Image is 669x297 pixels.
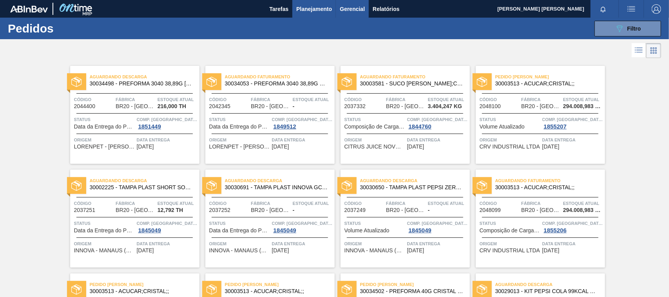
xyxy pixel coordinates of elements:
[137,248,154,254] span: 13/10/2025
[225,288,328,294] span: 30003513 - ACUCAR;CRISTAL;;
[209,103,231,109] span: 2042345
[480,199,520,207] span: Código
[116,199,156,207] span: Fábrica
[137,219,198,234] a: Comp. [GEOGRAPHIC_DATA]1845049
[225,185,328,190] span: 30030691 - TAMPA PLAST INNOVA GCA ZERO NIV24
[591,4,616,14] button: Notificações
[542,227,568,234] div: 1855206
[90,81,193,87] span: 30034498 - PREFORMA 3040 38,89G CRIST 60% REC
[652,4,661,14] img: Logout
[495,73,605,81] span: Pedido em Trânsito
[495,81,599,87] span: 30003513 - ACUCAR;CRISTAL;;
[116,96,156,103] span: Fábrica
[521,96,561,103] span: Fábrica
[71,181,82,191] img: status
[344,219,405,227] span: Status
[137,144,154,150] span: 04/10/2025
[632,43,646,58] div: Visão em Lista
[563,103,603,109] span: 294.008,983 KG
[209,136,270,144] span: Origem
[495,177,605,185] span: Aguardando Faturamento
[542,123,568,130] div: 1855207
[344,136,405,144] span: Origem
[563,199,603,207] span: Estoque atual
[480,124,525,130] span: Volume Atualizado
[335,170,470,268] a: statusAguardando Descarga30030650 - TAMPA PLAST PEPSI ZERO NIV24Código2037249FábricaBR20 - [GEOGR...
[428,199,468,207] span: Estoque atual
[360,177,470,185] span: Aguardando Descarga
[480,103,501,109] span: 2048100
[627,25,641,32] span: Filtro
[542,219,603,227] span: Comp. Carga
[74,96,114,103] span: Código
[199,66,335,164] a: statusAguardando Faturamento30034053 - PREFORMA 3040 38,89G VERDE 100% RECCódigo2042345FábricaBR2...
[627,4,636,14] img: userActions
[563,96,603,103] span: Estoque atual
[480,207,501,213] span: 2048099
[158,199,198,207] span: Estoque atual
[71,77,82,87] img: status
[272,144,289,150] span: 09/10/2025
[64,66,199,164] a: statusAguardando Descarga30034498 - PREFORMA 3040 38,89G [DEMOGRAPHIC_DATA] 60% RECCódigo2044400F...
[542,144,560,150] span: 12/10/2025
[225,73,335,81] span: Aguardando Faturamento
[137,123,163,130] div: 1851449
[158,207,183,213] span: 12,792 TH
[251,96,291,103] span: Fábrica
[407,248,424,254] span: 13/10/2025
[360,281,470,288] span: Pedido em Trânsito
[595,21,661,36] button: Filtro
[207,284,217,295] img: status
[360,288,464,294] span: 30034502 - PREFORMA 40G CRISTAL 60% REC
[407,144,424,150] span: 09/10/2025
[542,240,603,248] span: Data Entrega
[272,227,298,234] div: 1845049
[344,124,405,130] span: Composição de Carga Aceita
[521,207,560,213] span: BR20 - Sapucaia
[563,207,603,213] span: 294.008,983 KG
[386,199,426,207] span: Fábrica
[470,170,605,268] a: statusAguardando Faturamento30003513 - ACUCAR;CRISTAL;;Código2048099FábricaBR20 - [GEOGRAPHIC_DAT...
[272,136,333,144] span: Data Entrega
[209,228,270,234] span: Data da Entrega do Pedido Atrasada
[495,185,599,190] span: 30003513 - ACUCAR;CRISTAL;;
[137,227,163,234] div: 1845049
[407,219,468,234] a: Comp. [GEOGRAPHIC_DATA]1845049
[646,43,661,58] div: Visão em Cards
[74,207,96,213] span: 2037251
[137,240,198,248] span: Data Entrega
[470,66,605,164] a: statusPedido [PERSON_NAME]30003513 - ACUCAR;CRISTAL;;Código2048100FábricaBR20 - [GEOGRAPHIC_DATA]...
[209,219,270,227] span: Status
[209,199,249,207] span: Código
[428,207,430,213] span: -
[480,136,540,144] span: Origem
[272,116,333,130] a: Comp. [GEOGRAPHIC_DATA]1849512
[480,219,540,227] span: Status
[272,248,289,254] span: 13/10/2025
[428,96,468,103] span: Estoque atual
[209,240,270,248] span: Origem
[74,219,135,227] span: Status
[293,96,333,103] span: Estoque atual
[74,116,135,123] span: Status
[71,284,82,295] img: status
[137,116,198,130] a: Comp. [GEOGRAPHIC_DATA]1851449
[428,103,462,109] span: 3.404,247 KG
[480,144,540,150] span: CRV INDUSTRIAL LTDA
[74,124,135,130] span: Data da Entrega do Pedido Antecipada
[209,144,270,150] span: LORENPET - DUQUE DE CAXIAS (RJ)
[344,199,384,207] span: Código
[74,248,135,254] span: INNOVA - MANAUS (AM)
[344,240,405,248] span: Origem
[495,281,605,288] span: Aguardando Descarga
[90,288,193,294] span: 30003513 - ACUCAR;CRISTAL;;
[209,248,270,254] span: INNOVA - MANAUS (AM)
[207,181,217,191] img: status
[407,116,468,130] a: Comp. [GEOGRAPHIC_DATA]1844760
[360,81,464,87] span: 30003581 - SUCO CONCENT LIMAO;CLARIFIC.C/SO2;PEPSI;
[480,116,540,123] span: Status
[386,96,426,103] span: Fábrica
[495,288,599,294] span: 30029013 - KIT PEPSI COLA 99KCAL BIB
[74,103,96,109] span: 2044400
[407,136,468,144] span: Data Entrega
